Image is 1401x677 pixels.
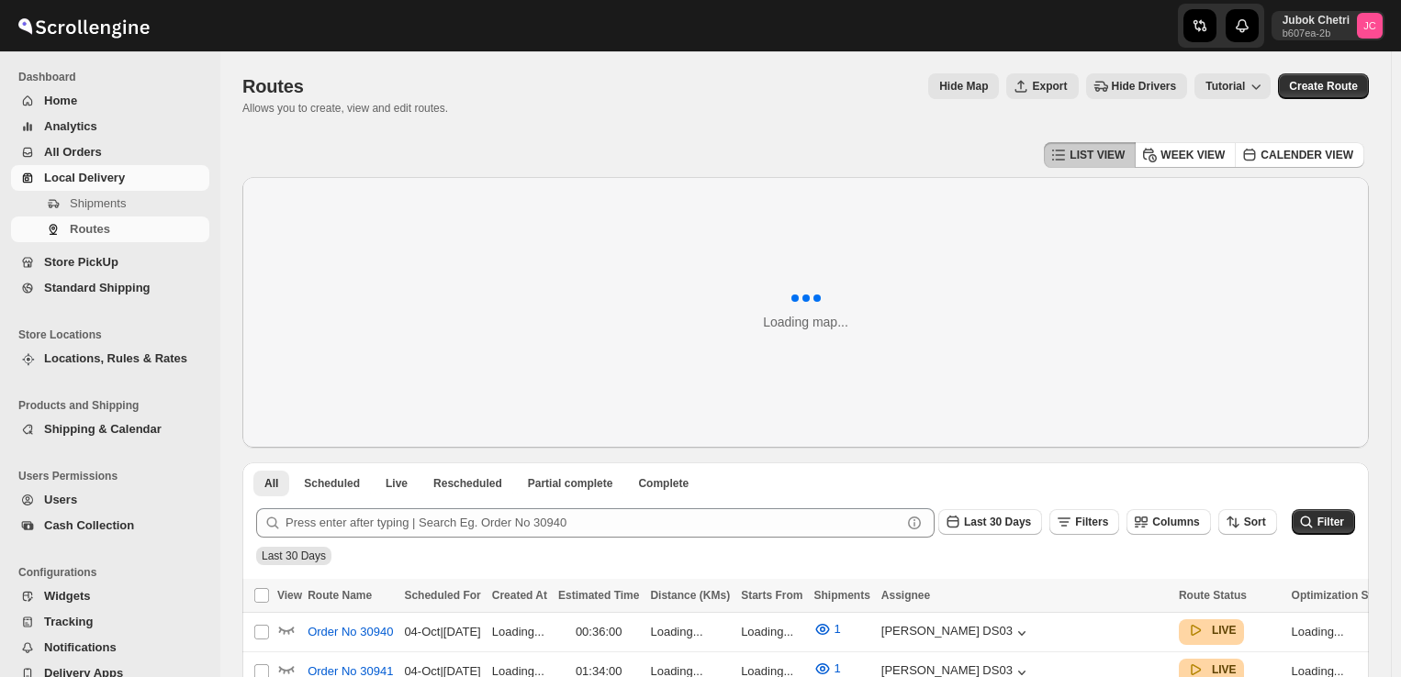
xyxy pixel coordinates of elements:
[297,617,404,647] button: Order No 30940
[11,635,209,660] button: Notifications
[70,222,110,236] span: Routes
[11,114,209,139] button: Analytics
[881,589,930,602] span: Assignee
[1126,509,1210,535] button: Columns
[44,351,187,365] span: Locations, Rules & Rates
[44,119,97,133] span: Analytics
[1235,142,1364,168] button: CALENDER VIEW
[802,615,851,644] button: 1
[44,640,117,654] span: Notifications
[1112,79,1177,94] span: Hide Drivers
[813,589,869,602] span: Shipments
[18,327,211,342] span: Store Locations
[11,216,209,242] button: Routes
[11,346,209,372] button: Locations, Rules & Rates
[558,589,639,602] span: Estimated Time
[1283,13,1350,28] p: Jubok Chetri
[964,516,1031,528] span: Last 30 Days
[18,70,211,84] span: Dashboard
[763,313,848,331] div: Loading map...
[1075,516,1108,528] span: Filters
[70,196,126,210] span: Shipments
[18,398,211,413] span: Products and Shipping
[650,623,730,641] p: Loading...
[1205,80,1245,93] span: Tutorial
[308,623,393,641] span: Order No 30940
[262,549,326,562] span: Last 30 Days
[1194,73,1271,99] button: Tutorial
[1317,516,1344,528] span: Filter
[11,609,209,635] button: Tracking
[18,565,211,580] span: Configurations
[1278,73,1369,99] button: Create Route
[834,661,840,675] span: 1
[1006,73,1078,99] button: Export
[1152,516,1199,528] span: Columns
[308,589,372,602] span: Route Name
[492,623,547,641] p: Loading...
[44,255,118,269] span: Store PickUp
[1179,589,1247,602] span: Route Status
[1261,148,1353,162] span: CALENDER VIEW
[741,589,802,602] span: Starts From
[1244,516,1266,528] span: Sort
[1292,509,1355,535] button: Filter
[44,171,125,184] span: Local Delivery
[15,3,152,49] img: ScrollEngine
[44,422,162,436] span: Shipping & Calendar
[1272,11,1384,40] button: User menu
[304,476,360,491] span: Scheduled
[834,622,840,636] span: 1
[1292,589,1395,602] span: Optimization Status
[11,583,209,609] button: Widgets
[264,476,278,491] span: All
[1218,509,1277,535] button: Sort
[1186,621,1237,639] button: LIVE
[1049,509,1119,535] button: Filters
[928,73,999,99] button: Map action label
[44,145,102,159] span: All Orders
[44,589,90,603] span: Widgets
[277,589,302,602] span: View
[11,513,209,538] button: Cash Collection
[650,589,730,602] span: Distance (KMs)
[1160,148,1225,162] span: WEEK VIEW
[11,191,209,216] button: Shipments
[558,623,639,641] div: 00:36:00
[1357,13,1383,39] span: Jubok Chetri
[44,493,77,506] span: Users
[1044,142,1136,168] button: LIST VIEW
[492,589,547,602] span: Created At
[11,487,209,513] button: Users
[44,615,93,628] span: Tracking
[1086,73,1188,99] button: Hide Drivers
[253,471,289,496] button: All routes
[404,589,480,602] span: Scheduled For
[1135,142,1236,168] button: WEEK VIEW
[938,509,1042,535] button: Last 30 Days
[741,623,802,641] p: Loading...
[1032,79,1067,94] span: Export
[638,476,689,491] span: Complete
[433,476,502,491] span: Rescheduled
[881,624,1031,642] button: [PERSON_NAME] DS03
[528,476,613,491] span: Partial complete
[11,88,209,114] button: Home
[11,139,209,165] button: All Orders
[44,281,151,294] span: Standard Shipping
[386,476,408,491] span: Live
[44,518,134,532] span: Cash Collection
[286,508,902,538] input: Press enter after typing | Search Eg. Order No 30940
[1212,624,1237,637] b: LIVE
[404,625,480,638] span: 04-Oct | [DATE]
[939,79,988,94] span: Hide Map
[44,94,77,107] span: Home
[1363,20,1376,31] text: JC
[1212,663,1237,676] b: LIVE
[242,101,448,116] p: Allows you to create, view and edit routes.
[1283,28,1350,39] p: b607ea-2b
[1070,148,1125,162] span: LIST VIEW
[18,469,211,483] span: Users Permissions
[1289,79,1358,94] span: Create Route
[1292,623,1395,641] p: Loading...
